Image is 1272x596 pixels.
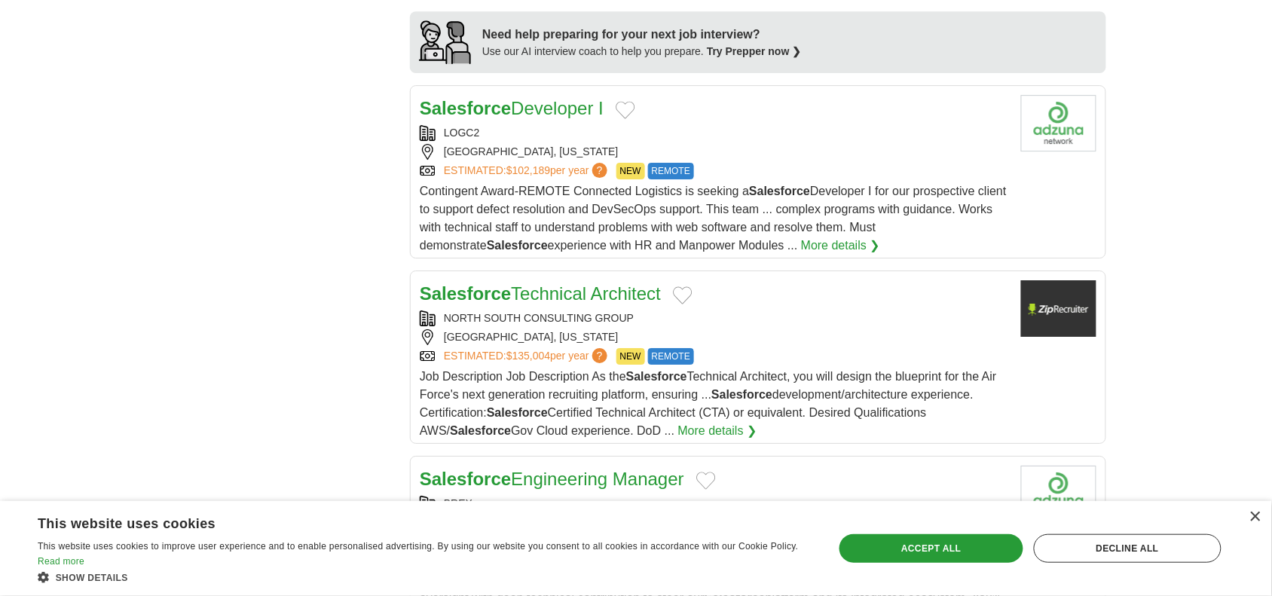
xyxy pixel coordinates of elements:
span: NEW [616,163,645,179]
strong: Salesforce [450,424,511,437]
div: LOGC2 [420,125,1009,141]
img: Company logo [1021,280,1096,337]
strong: Salesforce [626,370,687,383]
a: More details ❯ [678,422,757,440]
span: This website uses cookies to improve user experience and to enable personalised advertising. By u... [38,541,799,552]
div: Use our AI interview coach to help you prepare. [482,44,802,60]
div: Decline all [1034,534,1222,563]
a: SalesforceTechnical Architect [420,283,661,304]
div: Accept all [839,534,1023,563]
div: BREX [420,496,1009,512]
a: ESTIMATED:$102,189per year? [444,163,610,179]
span: ? [592,348,607,363]
a: SalesforceDeveloper I [420,98,604,118]
div: This website uses cookies [38,510,773,533]
span: REMOTE [648,348,694,365]
a: Read more, opens a new window [38,556,84,567]
div: Close [1249,512,1261,523]
div: NORTH SOUTH CONSULTING GROUP [420,310,1009,326]
strong: Salesforce [420,469,511,489]
span: $135,004 [506,350,550,362]
div: [GEOGRAPHIC_DATA], [US_STATE] [420,329,1009,345]
span: Show details [56,573,128,583]
a: Try Prepper now ❯ [707,45,802,57]
strong: Salesforce [487,239,548,252]
span: $102,189 [506,164,550,176]
a: ESTIMATED:$135,004per year? [444,348,610,365]
a: More details ❯ [801,237,880,255]
strong: Salesforce [711,388,772,401]
div: [GEOGRAPHIC_DATA], [US_STATE] [420,144,1009,160]
button: Add to favorite jobs [696,472,716,490]
strong: Salesforce [420,283,511,304]
div: Show details [38,570,811,585]
button: Add to favorite jobs [673,286,693,304]
span: Contingent Award-REMOTE Connected Logistics is seeking a Developer I for our prospective client t... [420,185,1007,252]
span: REMOTE [648,163,694,179]
span: Job Description Job Description As the Technical Architect, you will design the blueprint for the... [420,370,997,437]
button: Add to favorite jobs [616,101,635,119]
div: Need help preparing for your next job interview? [482,26,802,44]
strong: Salesforce [420,98,511,118]
img: Company logo [1021,95,1096,151]
span: ? [592,163,607,178]
strong: Salesforce [749,185,810,197]
img: Company logo [1021,466,1096,522]
a: SalesforceEngineering Manager [420,469,684,489]
span: NEW [616,348,645,365]
strong: Salesforce [487,406,548,419]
